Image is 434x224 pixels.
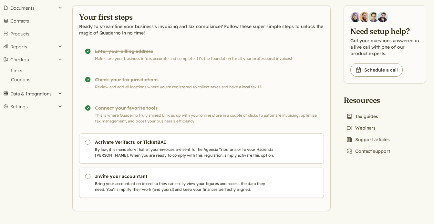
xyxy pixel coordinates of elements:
[350,37,419,57] p: Get your questions answered in a live call with one of our product experts.
[344,95,393,105] h2: Resources
[344,147,393,156] a: Contact support
[95,139,275,145] h3: Activate Verifactu or TicketBAI
[79,12,324,22] h2: Your first steps
[359,12,370,22] img: Jairo Fumero, Account Executive at Quaderno
[79,133,324,164] a: Activate Verifactu or TicketBAI By law, it is mandatory that all your invoices are sent to the Ag...
[377,12,388,22] img: Javier Rubio, DevRel at Quaderno
[79,23,324,36] p: Ready to streamline your business's invoicing and tax compliance? Follow these super simple steps...
[344,123,378,132] a: Webinars
[368,12,379,22] img: Ivo Oltmans, Business Developer at Quaderno
[350,12,361,22] img: Diana Carrasco, Account Executive at Quaderno
[79,168,324,198] a: Invite your accountant Bring your accountant on board so they can easily view your figures and ac...
[95,147,275,158] p: By law, it is mandatory that all your invoices are sent to the Agencia Tributaria or to your Haci...
[350,26,419,36] h2: Need setup help?
[344,135,392,144] a: Support articles
[95,181,275,192] p: Bring your accountant on board so they can easily view your figures and access the data they need...
[344,112,381,121] a: Tax guides
[350,63,403,77] a: Schedule a call
[95,173,275,180] h3: Invite your accountant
